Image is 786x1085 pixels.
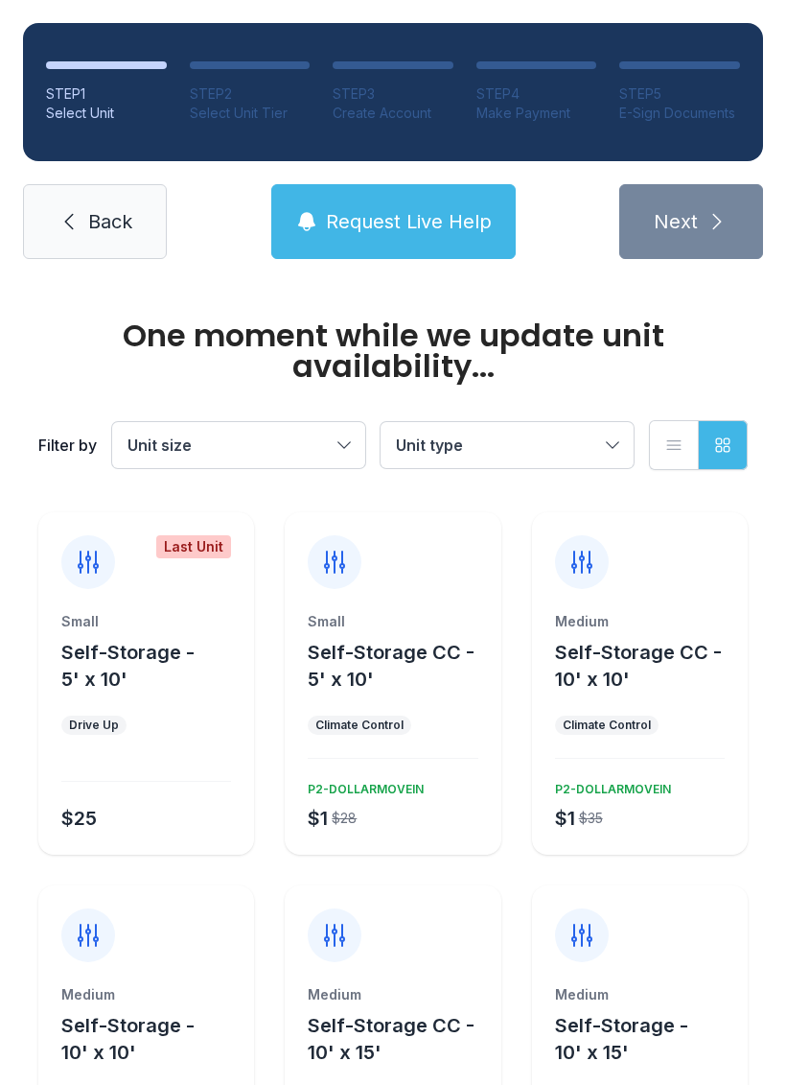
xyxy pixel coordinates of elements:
span: Self-Storage CC - 5' x 10' [308,641,474,691]
div: $1 [555,805,575,832]
div: Medium [308,985,477,1004]
span: Self-Storage - 5' x 10' [61,641,195,691]
div: Climate Control [563,718,651,733]
div: One moment while we update unit availability... [38,320,748,382]
span: Unit type [396,436,463,455]
div: Medium [555,612,725,631]
button: Self-Storage CC - 5' x 10' [308,639,493,693]
span: Self-Storage CC - 10' x 15' [308,1014,474,1064]
div: Small [308,612,477,631]
button: Unit size [112,422,365,468]
button: Self-Storage - 5' x 10' [61,639,246,693]
div: Filter by [38,434,97,457]
div: P2-DOLLARMOVEIN [547,774,671,797]
div: Medium [555,985,725,1004]
div: E-Sign Documents [619,104,740,123]
div: STEP 5 [619,84,740,104]
span: Self-Storage CC - 10' x 10' [555,641,722,691]
button: Self-Storage CC - 10' x 10' [555,639,740,693]
div: Medium [61,985,231,1004]
span: Self-Storage - 10' x 10' [61,1014,195,1064]
div: Select Unit [46,104,167,123]
button: Self-Storage CC - 10' x 15' [308,1012,493,1066]
div: STEP 3 [333,84,453,104]
button: Self-Storage - 10' x 15' [555,1012,740,1066]
span: Unit size [127,436,192,455]
span: Request Live Help [326,208,492,235]
div: $1 [308,805,328,832]
span: Next [654,208,698,235]
div: $35 [579,809,603,828]
button: Unit type [381,422,634,468]
div: Climate Control [315,718,404,733]
div: STEP 4 [476,84,597,104]
button: Self-Storage - 10' x 10' [61,1012,246,1066]
div: STEP 2 [190,84,311,104]
div: Drive Up [69,718,119,733]
div: $25 [61,805,97,832]
span: Back [88,208,132,235]
div: Create Account [333,104,453,123]
div: Last Unit [156,535,231,558]
div: P2-DOLLARMOVEIN [300,774,424,797]
div: Make Payment [476,104,597,123]
div: STEP 1 [46,84,167,104]
div: Small [61,612,231,631]
span: Self-Storage - 10' x 15' [555,1014,688,1064]
div: $28 [332,809,357,828]
div: Select Unit Tier [190,104,311,123]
